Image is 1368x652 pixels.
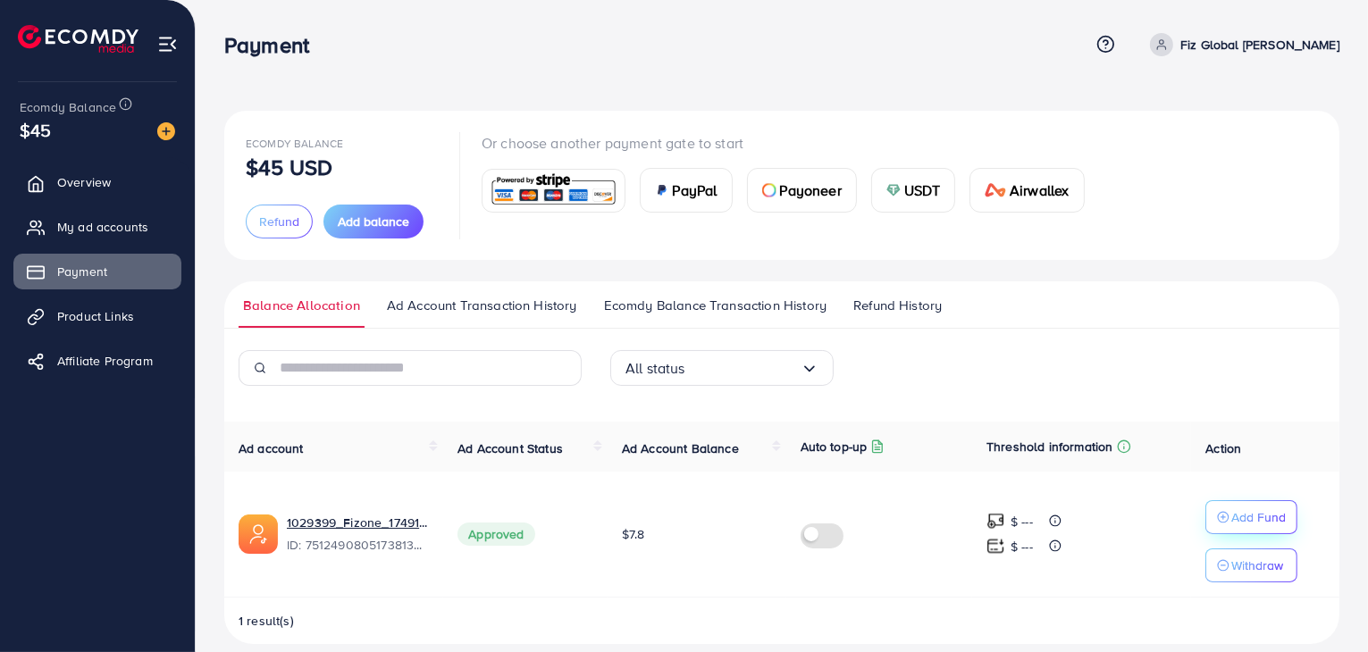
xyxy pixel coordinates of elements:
[323,205,424,238] button: Add balance
[287,514,429,531] a: 1029399_Fizone_1749138239729
[13,343,181,379] a: Affiliate Program
[640,168,733,213] a: cardPayPal
[1011,536,1033,557] p: $ ---
[986,512,1005,531] img: top-up amount
[762,183,776,197] img: card
[239,439,304,457] span: Ad account
[13,164,181,200] a: Overview
[969,168,1084,213] a: cardAirwallex
[239,514,278,554] img: ic-ads-acc.e4c84228.svg
[985,183,1006,197] img: card
[871,168,956,213] a: cardUSDT
[1231,506,1286,528] p: Add Fund
[13,209,181,245] a: My ad accounts
[246,205,313,238] button: Refund
[655,183,669,197] img: card
[482,132,1099,154] p: Or choose another payment gate to start
[243,296,360,315] span: Balance Allocation
[57,307,134,325] span: Product Links
[57,173,111,191] span: Overview
[853,296,942,315] span: Refund History
[224,32,323,58] h3: Payment
[986,436,1112,457] p: Threshold information
[157,34,178,54] img: menu
[1292,572,1355,639] iframe: Chat
[13,254,181,289] a: Payment
[482,169,625,213] a: card
[457,439,563,457] span: Ad Account Status
[685,355,801,382] input: Search for option
[886,183,901,197] img: card
[287,536,429,554] span: ID: 7512490805173813256
[57,352,153,370] span: Affiliate Program
[488,171,619,210] img: card
[673,180,718,201] span: PayPal
[157,122,175,140] img: image
[801,436,868,457] p: Auto top-up
[57,263,107,280] span: Payment
[622,439,739,457] span: Ad Account Balance
[338,213,409,230] span: Add balance
[1143,33,1339,56] a: Fiz Global [PERSON_NAME]
[457,522,534,546] span: Approved
[1180,34,1339,55] p: Fiz Global [PERSON_NAME]
[387,296,577,315] span: Ad Account Transaction History
[18,25,138,53] img: logo
[246,156,332,178] p: $45 USD
[1205,548,1297,582] button: Withdraw
[1205,439,1241,457] span: Action
[1205,500,1297,534] button: Add Fund
[259,213,299,230] span: Refund
[239,612,294,630] span: 1 result(s)
[13,298,181,334] a: Product Links
[604,296,827,315] span: Ecomdy Balance Transaction History
[20,117,51,143] span: $45
[246,136,343,151] span: Ecomdy Balance
[622,525,645,543] span: $7.8
[1010,180,1069,201] span: Airwallex
[625,355,685,382] span: All status
[1011,511,1033,532] p: $ ---
[747,168,857,213] a: cardPayoneer
[1231,555,1283,576] p: Withdraw
[287,514,429,555] div: <span class='underline'>1029399_Fizone_1749138239729</span></br>7512490805173813256
[20,98,116,116] span: Ecomdy Balance
[610,350,834,386] div: Search for option
[986,537,1005,556] img: top-up amount
[780,180,842,201] span: Payoneer
[904,180,941,201] span: USDT
[57,218,148,236] span: My ad accounts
